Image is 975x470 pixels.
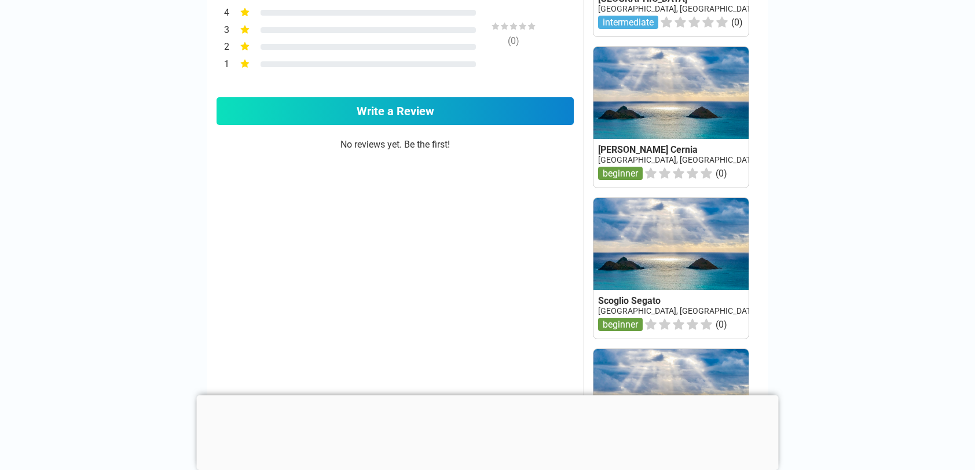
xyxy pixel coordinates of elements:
div: 2 [217,40,229,55]
div: 1 [217,57,229,72]
a: Write a Review [217,97,574,125]
div: 4 [217,6,229,21]
div: 3 [217,23,229,38]
div: ( 0 ) [470,35,557,46]
div: No reviews yet. Be the first! [217,139,574,208]
iframe: Advertisement [197,395,779,467]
